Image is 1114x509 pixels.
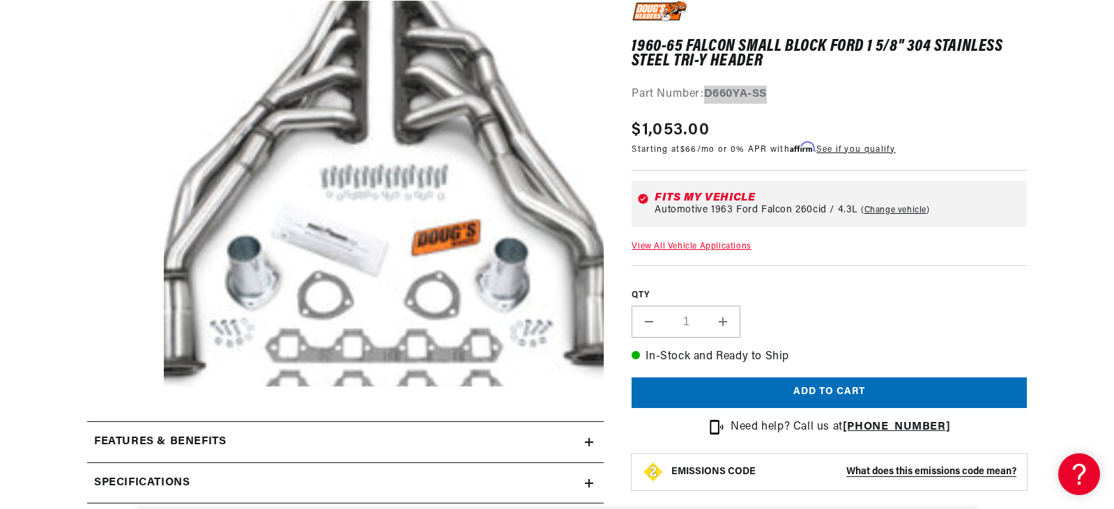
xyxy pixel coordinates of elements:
[816,146,895,154] a: See if you qualify - Learn more about Affirm Financing (opens in modal)
[790,142,814,152] span: Affirm
[87,463,604,503] summary: Specifications
[655,205,858,216] span: Automotive 1963 Ford Falcon 260cid / 4.3L
[87,422,604,462] summary: Features & Benefits
[632,242,751,251] a: View All Vehicle Applications
[87,1,604,393] media-gallery: Gallery Viewer
[632,118,710,143] span: $1,053.00
[846,467,1016,477] strong: What does this emissions code mean?
[704,88,767,100] strong: D660YA-SS
[642,461,664,483] img: Emissions code
[94,474,190,492] h2: Specifications
[632,348,1027,366] p: In-Stock and Ready to Ship
[655,192,1021,203] div: Fits my vehicle
[632,377,1027,409] button: Add to cart
[861,205,930,216] a: Change vehicle
[671,466,1016,478] button: EMISSIONS CODEWhat does this emissions code mean?
[680,146,697,154] span: $66
[94,433,226,451] h2: Features & Benefits
[632,40,1027,68] h1: 1960-65 Falcon Small Block Ford 1 5/8" 304 Stainless Steel Tri-Y Header
[632,86,1027,104] div: Part Number:
[671,467,756,477] strong: EMISSIONS CODE
[843,421,950,432] a: [PHONE_NUMBER]
[632,143,895,156] p: Starting at /mo or 0% APR with .
[731,418,950,437] p: Need help? Call us at
[632,290,1027,302] label: QTY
